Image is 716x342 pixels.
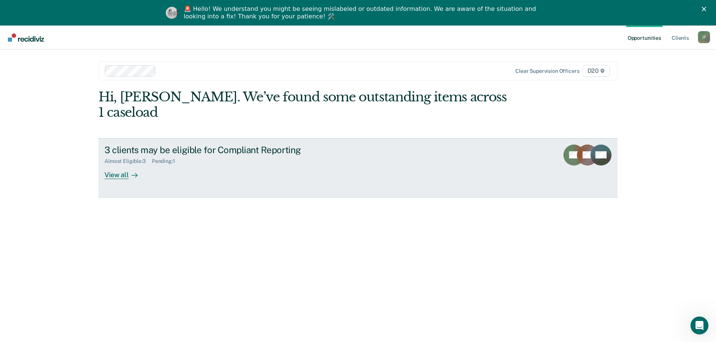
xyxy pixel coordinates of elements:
div: J T [698,31,710,43]
img: Profile image for Kim [166,7,178,19]
a: Clients [670,26,690,50]
div: Pending : 1 [152,158,181,164]
a: Opportunities [626,26,663,50]
iframe: Intercom live chat [690,316,708,334]
div: Close [702,7,709,11]
span: D20 [583,65,610,77]
div: Hi, [PERSON_NAME]. We’ve found some outstanding items across 1 caseload [98,89,514,120]
button: Profile dropdown button [698,31,710,43]
div: Almost Eligible : 3 [104,158,152,164]
div: View all [104,164,147,179]
div: 3 clients may be eligible for Compliant Reporting [104,145,368,155]
div: 🚨 Hello! We understand you might be seeing mislabeled or outdated information. We are aware of th... [184,5,539,20]
a: 3 clients may be eligible for Compliant ReportingAlmost Eligible:3Pending:1View all [98,138,618,197]
div: Clear supervision officers [515,68,579,74]
img: Recidiviz [8,33,44,42]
